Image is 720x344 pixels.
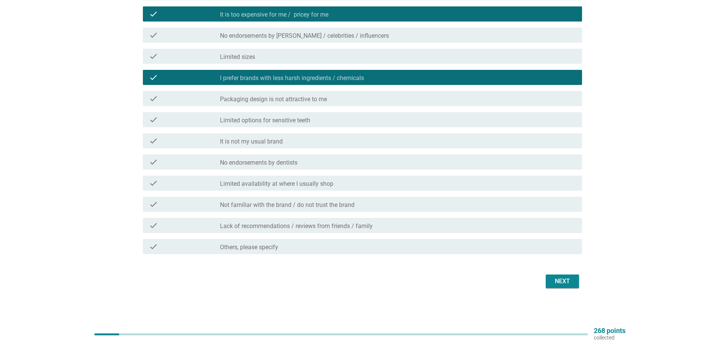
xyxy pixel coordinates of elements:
i: check [149,157,158,167]
label: I prefer brands with less harsh ingredients / chemicals [220,74,364,82]
label: Lack of recommendations / reviews from friends / family [220,222,373,230]
label: Others, please specify [220,244,278,251]
label: Limited availability at where I usually shop [220,180,333,188]
i: check [149,242,158,251]
i: check [149,221,158,230]
label: Packaging design is not attractive to me [220,96,327,103]
button: Next [546,275,579,288]
p: 268 points [594,327,626,334]
i: check [149,115,158,124]
div: Next [552,277,573,286]
i: check [149,9,158,19]
i: check [149,136,158,145]
i: check [149,31,158,40]
i: check [149,73,158,82]
label: Limited sizes [220,53,255,61]
label: No endorsements by [PERSON_NAME] / celebrities / influencers [220,32,389,40]
label: No endorsements by dentists [220,159,297,167]
label: It is too expensive for me / pricey for me [220,11,328,19]
p: collected [594,334,626,341]
label: Limited options for sensitive teeth [220,117,310,124]
i: check [149,94,158,103]
label: Not familiar with the brand / do not trust the brand [220,201,355,209]
i: check [149,52,158,61]
i: check [149,200,158,209]
label: It is not my usual brand [220,138,283,145]
i: check [149,179,158,188]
